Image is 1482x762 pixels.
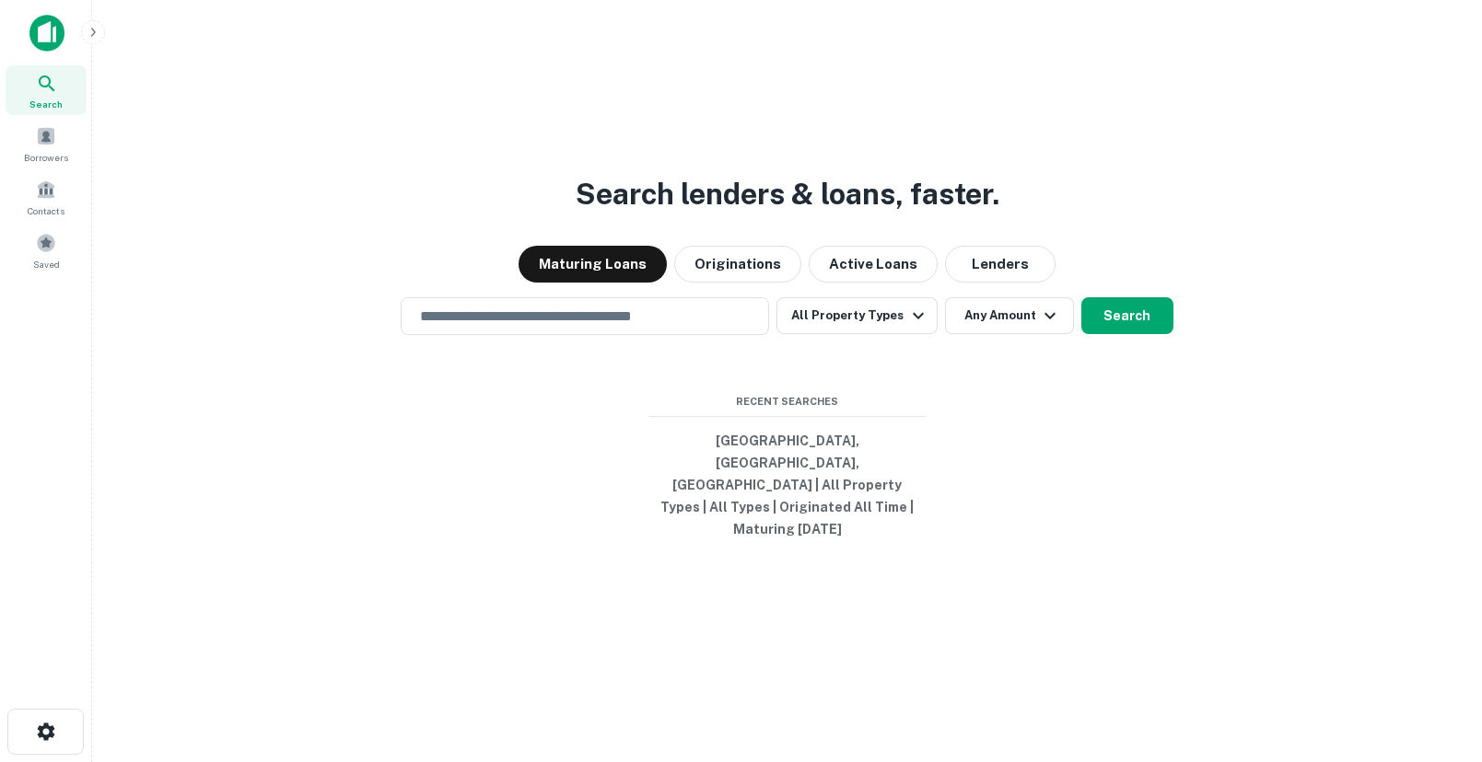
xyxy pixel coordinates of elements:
[1081,297,1173,334] button: Search
[6,65,87,115] a: Search
[6,172,87,222] a: Contacts
[24,150,68,165] span: Borrowers
[6,225,87,275] a: Saved
[945,297,1074,334] button: Any Amount
[29,15,64,52] img: capitalize-icon.png
[29,97,63,111] span: Search
[1390,615,1482,703] iframe: Chat Widget
[649,424,926,546] button: [GEOGRAPHIC_DATA], [GEOGRAPHIC_DATA], [GEOGRAPHIC_DATA] | All Property Types | All Types | Origin...
[945,246,1056,283] button: Lenders
[519,246,667,283] button: Maturing Loans
[649,394,926,410] span: Recent Searches
[6,119,87,168] a: Borrowers
[776,297,937,334] button: All Property Types
[576,172,999,216] h3: Search lenders & loans, faster.
[674,246,801,283] button: Originations
[28,203,64,218] span: Contacts
[809,246,938,283] button: Active Loans
[33,257,60,271] span: Saved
